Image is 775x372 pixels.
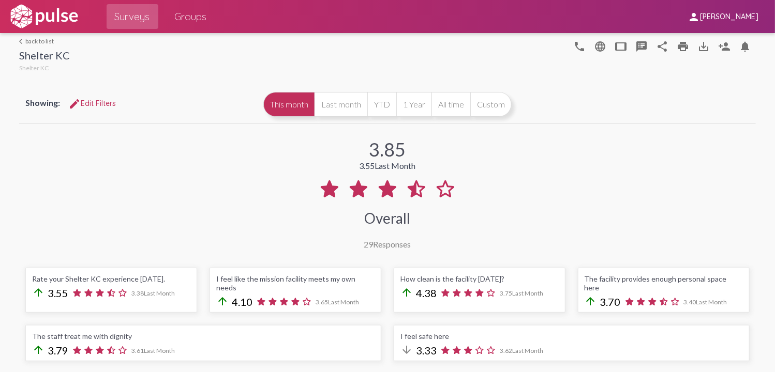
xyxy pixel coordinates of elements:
[315,92,367,117] button: Last month
[400,332,743,340] div: I feel safe here
[131,289,175,297] span: 3.38
[574,40,586,53] mat-icon: language
[144,347,175,354] span: Last Month
[60,94,124,113] button: Edit FiltersEdit Filters
[636,40,648,53] mat-icon: speaker_notes
[673,36,694,56] a: print
[400,274,559,283] div: How clean is the facility [DATE]?
[19,37,70,45] a: back to list
[115,7,150,26] span: Surveys
[32,286,44,299] mat-icon: arrow_upward
[500,347,543,354] span: 3.62
[68,98,81,110] mat-icon: Edit Filters
[585,274,743,292] div: The facility provides enough personal space here
[700,12,758,22] span: [PERSON_NAME]
[32,274,190,283] div: Rate your Shelter KC experience [DATE].
[328,298,359,306] span: Last Month
[431,92,470,117] button: All time
[694,36,714,56] button: Download
[216,274,375,292] div: I feel like the mission facility meets my own needs
[632,36,652,56] button: speaker_notes
[68,99,116,108] span: Edit Filters
[19,38,25,44] mat-icon: arrow_back_ios
[32,344,44,356] mat-icon: arrow_upward
[594,40,607,53] mat-icon: language
[696,298,727,306] span: Last Month
[107,4,158,29] a: Surveys
[25,98,60,107] span: Showing:
[396,92,431,117] button: 1 Year
[677,40,690,53] mat-icon: print
[375,161,416,171] span: Last Month
[590,36,611,56] button: language
[48,287,68,299] span: 3.55
[400,344,413,356] mat-icon: arrow_downward
[369,138,406,161] div: 3.85
[684,298,727,306] span: 3.40
[698,40,710,53] mat-icon: Download
[570,36,590,56] button: language
[19,49,70,64] div: Shelter KC
[416,344,437,357] span: 3.33
[8,4,80,29] img: white-logo.svg
[600,296,621,308] span: 3.70
[512,289,543,297] span: Last Month
[735,36,756,56] button: Bell
[19,64,49,72] span: Shelter KC
[688,11,700,23] mat-icon: person
[416,287,437,299] span: 4.38
[364,239,411,249] div: Responses
[131,347,175,354] span: 3.61
[657,40,669,53] mat-icon: Share
[585,295,597,307] mat-icon: arrow_upward
[175,7,207,26] span: Groups
[32,332,375,340] div: The staff treat me with dignity
[615,40,628,53] mat-icon: tablet
[316,298,359,306] span: 3.65
[364,239,374,249] span: 29
[367,92,396,117] button: YTD
[216,295,229,307] mat-icon: arrow_upward
[739,40,752,53] mat-icon: Bell
[512,347,543,354] span: Last Month
[360,161,416,171] div: 3.55
[714,36,735,56] button: Person
[500,289,543,297] span: 3.75
[263,92,315,117] button: This month
[470,92,512,117] button: Custom
[232,296,252,308] span: 4.10
[144,289,175,297] span: Last Month
[719,40,731,53] mat-icon: Person
[48,344,68,357] span: 3.79
[167,4,215,29] a: Groups
[400,286,413,299] mat-icon: arrow_upward
[611,36,632,56] button: tablet
[365,209,411,227] div: Overall
[652,36,673,56] button: Share
[679,7,767,26] button: [PERSON_NAME]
